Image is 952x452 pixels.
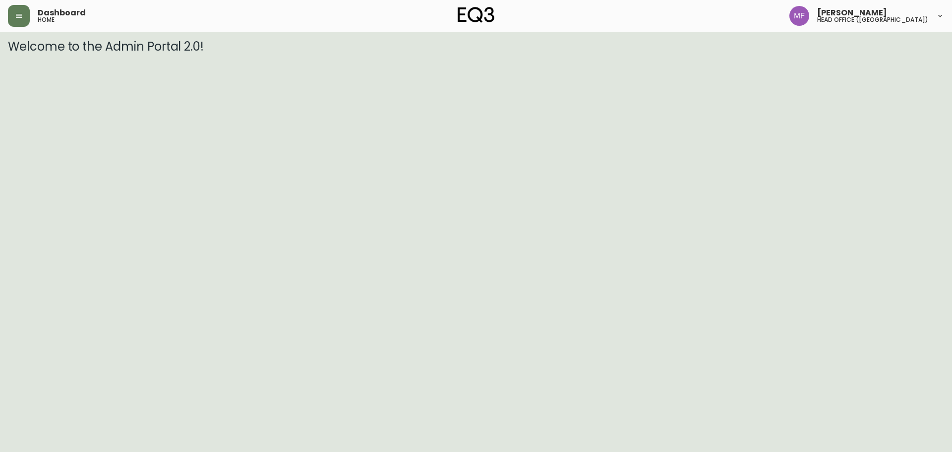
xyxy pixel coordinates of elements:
h5: home [38,17,55,23]
span: Dashboard [38,9,86,17]
span: [PERSON_NAME] [817,9,887,17]
h5: head office ([GEOGRAPHIC_DATA]) [817,17,928,23]
img: logo [458,7,494,23]
h3: Welcome to the Admin Portal 2.0! [8,40,944,54]
img: 91cf6c4ea787f0dec862db02e33d59b3 [789,6,809,26]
